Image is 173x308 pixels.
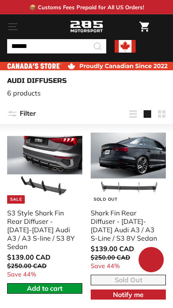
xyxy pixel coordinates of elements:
[135,15,153,39] a: Cart
[7,209,77,251] div: S3 Style Shark Fin Rear Diffuser - [DATE]-[DATE] Audi A3 / A3 S-line / S3 8Y Sedan
[91,244,134,253] span: $139.00 CAD
[7,39,106,53] input: Search
[91,254,130,261] span: $250.00 CAD
[91,128,166,275] a: Sold Out Shark Fin Rear Diffuser - [DATE]-[DATE] Audi A3 / A3 S-Line / S3 8V Sedan Save 44%
[115,276,142,284] span: Sold Out
[7,271,36,278] span: Save 44%
[7,128,82,283] a: Sale S3 Style Shark Fin Rear Diffuser - [DATE]-[DATE] Audi A3 / A3 S-line / S3 8Y Sedan Save 44%
[7,262,47,270] span: $250.00 CAD
[91,275,166,285] button: Sold Out
[91,195,120,204] div: Sold Out
[91,289,166,300] button: Notify me
[7,104,36,124] button: Filter
[7,195,25,204] div: Sale
[7,77,166,85] h1: Audi Diffusers
[91,262,120,270] span: Save 44%
[7,253,50,261] span: $139.00 CAD
[7,283,82,294] button: Add to cart
[7,89,166,97] p: 6 products
[70,20,103,34] img: Logo_285_Motorsport_areodynamics_components
[27,284,63,292] span: Add to cart
[91,209,161,242] div: Shark Fin Rear Diffuser - [DATE]-[DATE] Audi A3 / A3 S-Line / S3 8V Sedan
[29,4,144,11] p: 📦 Customs Fees Prepaid for All US Orders!
[136,247,166,274] inbox-online-store-chat: Shopify online store chat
